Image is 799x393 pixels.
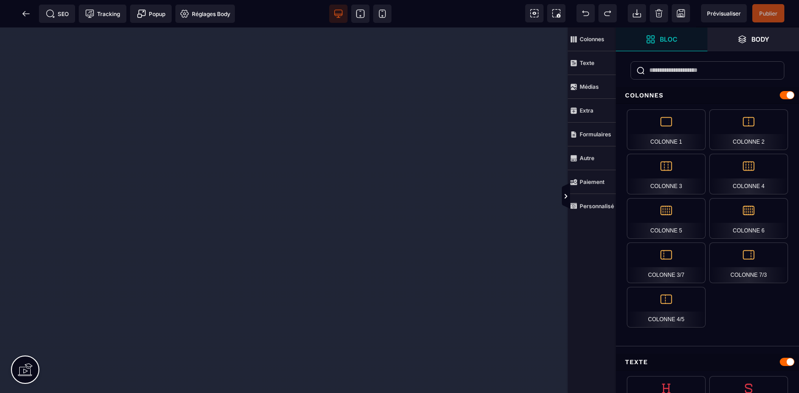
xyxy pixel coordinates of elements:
span: Formulaires [568,123,616,146]
span: SEO [46,9,69,18]
span: Personnalisé [568,194,616,218]
span: Rétablir [598,4,617,22]
span: Enregistrer [672,4,690,22]
strong: Paiement [580,178,604,185]
div: Colonne 5 [627,198,706,239]
span: Texte [568,51,616,75]
span: Enregistrer le contenu [752,4,784,22]
strong: Colonnes [580,36,604,43]
span: Publier [759,10,777,17]
span: Voir mobile [373,5,391,23]
div: Colonne 7/3 [709,242,788,283]
span: Favicon [175,5,235,23]
span: Autre [568,146,616,170]
span: Capture d'écran [547,4,565,22]
span: Médias [568,75,616,99]
span: Code de suivi [79,5,126,23]
strong: Body [751,36,769,43]
div: Colonne 3/7 [627,242,706,283]
div: Colonne 2 [709,109,788,150]
span: Ouvrir les calques [707,27,799,51]
div: Colonne 1 [627,109,706,150]
span: Ouvrir les blocs [616,27,707,51]
strong: Formulaires [580,131,611,138]
strong: Bloc [660,36,677,43]
div: Colonne 4 [709,154,788,194]
div: Colonne 4/5 [627,287,706,328]
strong: Autre [580,155,594,162]
span: Retour [17,5,35,23]
span: Métadata SEO [39,5,75,23]
div: Colonne 3 [627,154,706,194]
span: Importer [628,4,646,22]
span: Tracking [85,9,120,18]
div: Colonne 6 [709,198,788,239]
span: Voir tablette [351,5,370,23]
span: Paiement [568,170,616,194]
span: Colonnes [568,27,616,51]
strong: Médias [580,83,599,90]
span: Voir bureau [329,5,348,23]
strong: Extra [580,107,593,114]
strong: Texte [580,59,594,66]
div: Colonnes [616,87,799,104]
span: Voir les composants [525,4,544,22]
span: Afficher les vues [616,183,625,210]
span: Réglages Body [180,9,230,18]
span: Extra [568,99,616,123]
span: Prévisualiser [707,10,741,17]
span: Défaire [576,4,595,22]
span: Créer une alerte modale [130,5,172,23]
span: Aperçu [701,4,747,22]
span: Popup [137,9,165,18]
span: Nettoyage [650,4,668,22]
div: Texte [616,354,799,371]
strong: Personnalisé [580,203,614,210]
